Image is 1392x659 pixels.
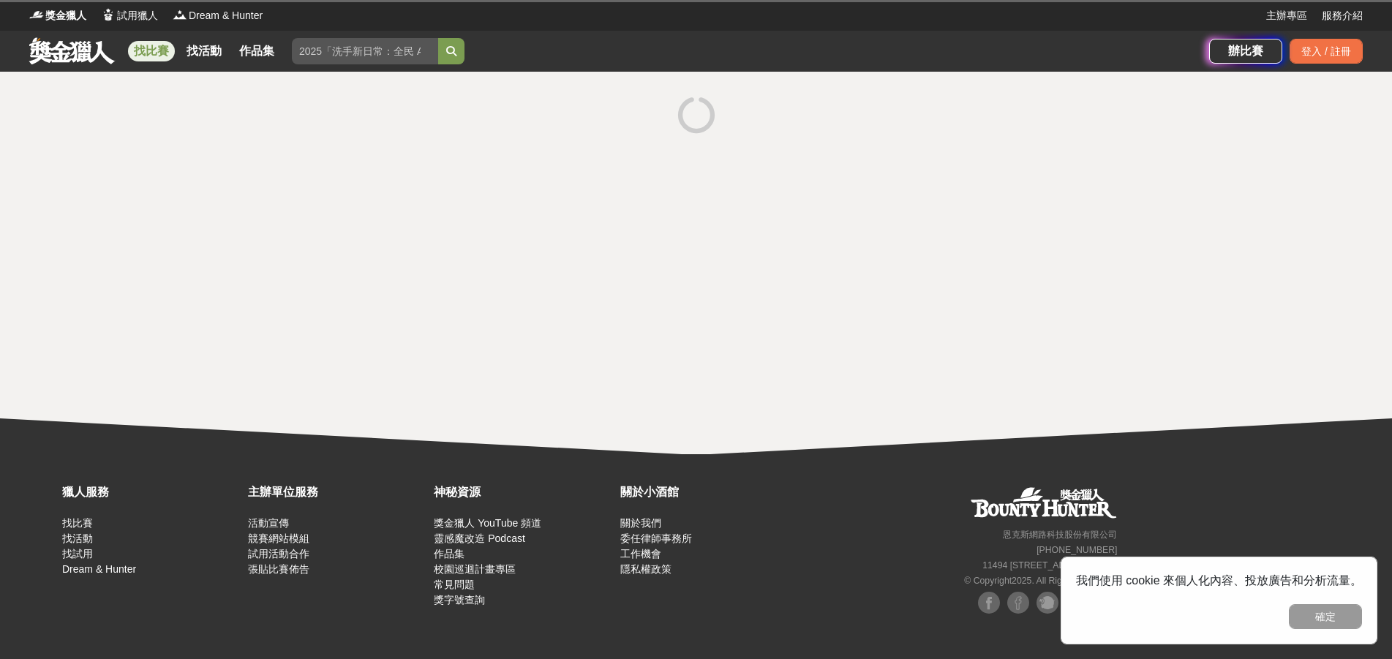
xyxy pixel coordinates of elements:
img: Facebook [978,592,1000,614]
a: 工作機會 [620,548,661,560]
a: 獎字號查詢 [434,594,485,606]
a: 找比賽 [62,517,93,529]
a: 委任律師事務所 [620,532,692,544]
div: 登入 / 註冊 [1290,39,1363,64]
small: 11494 [STREET_ADDRESS] 3 樓 [982,560,1117,570]
small: [PHONE_NUMBER] [1037,545,1117,555]
a: 靈感魔改造 Podcast [434,532,524,544]
a: Dream & Hunter [62,563,136,575]
a: 找活動 [181,41,227,61]
a: 作品集 [233,41,280,61]
div: 獵人服務 [62,483,241,501]
a: 獎金獵人 YouTube 頻道 [434,517,541,529]
small: 恩克斯網路科技股份有限公司 [1003,530,1117,540]
span: Dream & Hunter [189,8,263,23]
a: LogoDream & Hunter [173,8,263,23]
button: 確定 [1289,604,1362,629]
div: 關於小酒館 [620,483,799,501]
a: 主辦專區 [1266,8,1307,23]
a: 常見問題 [434,579,475,590]
img: Plurk [1037,592,1058,614]
span: 獎金獵人 [45,8,86,23]
a: 找活動 [62,532,93,544]
img: Facebook [1007,592,1029,614]
a: 張貼比賽佈告 [248,563,309,575]
a: 試用活動合作 [248,548,309,560]
img: Logo [101,7,116,22]
small: © Copyright 2025 . All Rights Reserved. [964,576,1117,586]
img: Logo [173,7,187,22]
a: 找比賽 [128,41,175,61]
a: 校園巡迴計畫專區 [434,563,516,575]
a: 活動宣傳 [248,517,289,529]
input: 2025「洗手新日常：全民 ALL IN」洗手歌全台徵選 [292,38,438,64]
span: 我們使用 cookie 來個人化內容、投放廣告和分析流量。 [1076,574,1362,587]
img: Logo [29,7,44,22]
a: 辦比賽 [1209,39,1282,64]
a: Logo獎金獵人 [29,8,86,23]
a: 競賽網站模組 [248,532,309,544]
div: 神秘資源 [434,483,612,501]
a: 服務介紹 [1322,8,1363,23]
a: 隱私權政策 [620,563,671,575]
a: 關於我們 [620,517,661,529]
div: 主辦單位服務 [248,483,426,501]
a: Logo試用獵人 [101,8,158,23]
a: 作品集 [434,548,464,560]
span: 試用獵人 [117,8,158,23]
a: 找試用 [62,548,93,560]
